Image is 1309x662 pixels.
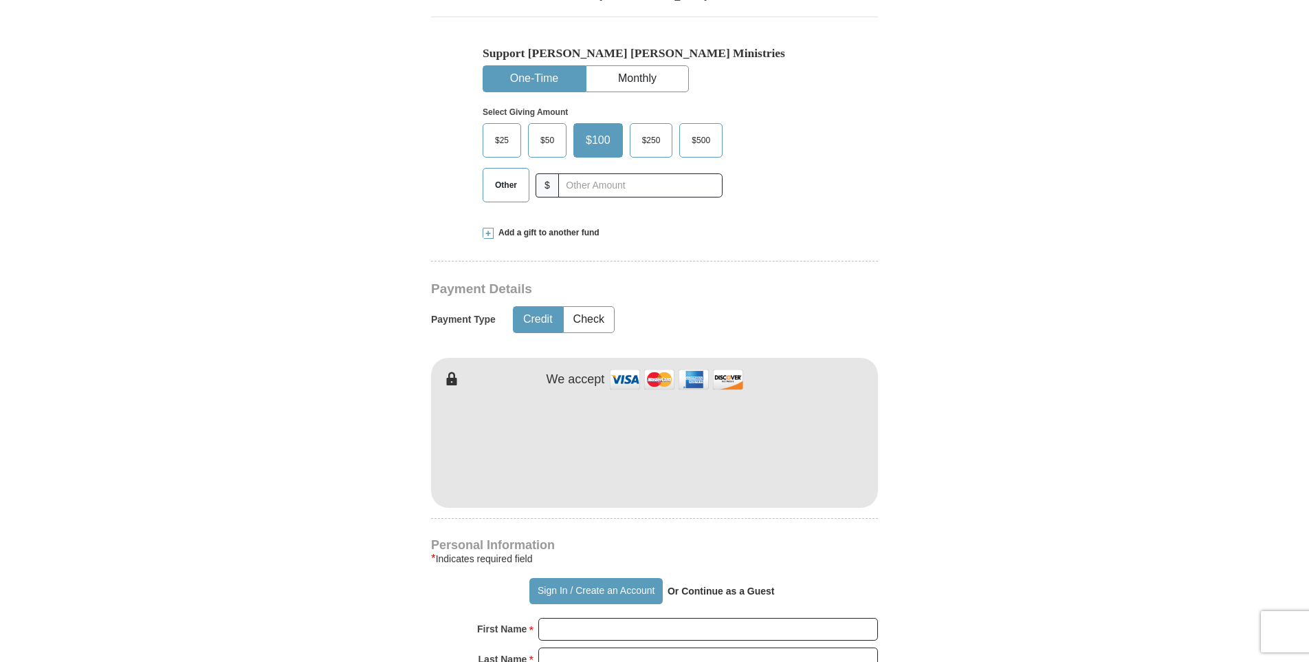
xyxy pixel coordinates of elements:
strong: First Name [477,619,527,639]
input: Other Amount [558,173,723,197]
span: $50 [533,130,561,151]
button: Sign In / Create an Account [529,578,662,604]
span: $100 [579,130,617,151]
span: $ [536,173,559,197]
h5: Support [PERSON_NAME] [PERSON_NAME] Ministries [483,46,826,61]
span: $500 [685,130,717,151]
h5: Payment Type [431,314,496,325]
button: One-Time [483,66,585,92]
h4: Personal Information [431,540,878,551]
span: $250 [635,130,668,151]
img: credit cards accepted [608,365,745,394]
span: $25 [488,130,516,151]
strong: Select Giving Amount [483,107,568,117]
span: Other [488,175,524,195]
button: Credit [514,307,562,332]
button: Check [564,307,614,332]
button: Monthly [586,66,688,92]
h4: We accept [547,372,605,387]
div: Indicates required field [431,551,878,567]
h3: Payment Details [431,281,782,297]
span: Add a gift to another fund [494,227,599,239]
strong: Or Continue as a Guest [668,586,775,597]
